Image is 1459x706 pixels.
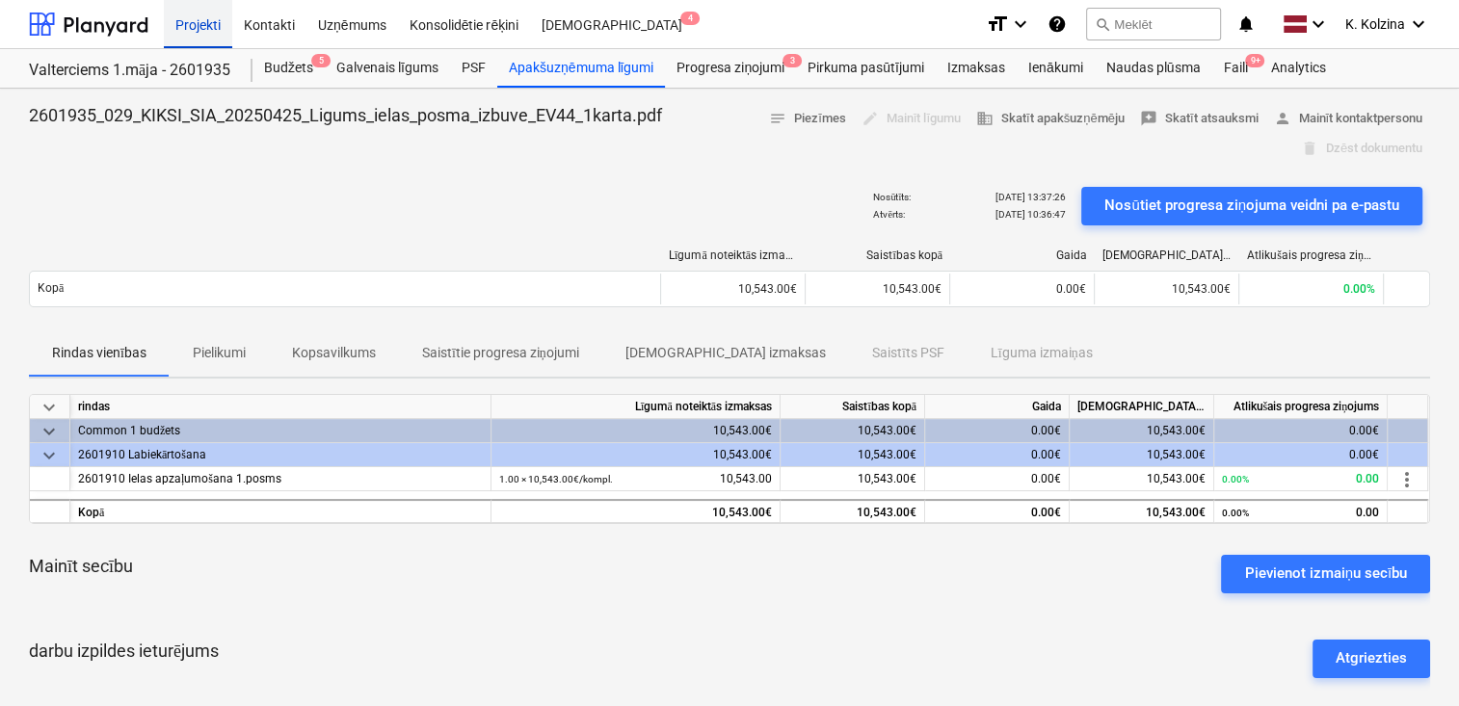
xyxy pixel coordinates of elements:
span: 0.00% [1343,282,1375,296]
div: 10,543.00 [499,467,772,491]
div: 10,543.00€ [1070,499,1214,523]
span: Skatīt apakšuzņēmēju [976,108,1125,130]
p: Rindas vienības [52,343,146,363]
div: Budžets [252,49,325,88]
div: Līgumā noteiktās izmaksas [491,395,781,419]
div: Atgriezties [1336,645,1407,670]
button: Mainīt kontaktpersonu [1265,104,1430,134]
p: darbu izpildes ieturējums [29,640,219,678]
div: Gaida [925,395,1070,419]
p: Pielikumi [193,343,246,363]
a: Progresa ziņojumi3 [665,49,796,88]
span: keyboard_arrow_down [38,443,61,466]
span: 3 [783,54,802,67]
div: 0.00€ [925,499,1070,523]
small: 0.00% [1222,508,1249,518]
i: keyboard_arrow_down [1407,13,1430,36]
div: 10,543.00€ [660,274,805,304]
p: Atvērts : [873,208,904,221]
div: 0.00€ [1214,419,1388,443]
i: format_size [986,13,1009,36]
span: 5 [311,54,331,67]
div: Nosūtiet progresa ziņojuma veidni pa e-pastu [1104,193,1399,218]
span: K. Kolzina [1345,16,1405,32]
div: Gaida [958,248,1087,262]
a: Pirkuma pasūtījumi [796,49,936,88]
p: 2601935_029_KIKSI_SIA_20250425_Ligums_ielas_posma_izbuve_EV44_1karta.pdf [29,104,662,127]
div: 10,543.00€ [781,443,925,467]
span: 9+ [1245,54,1264,67]
div: [DEMOGRAPHIC_DATA] izmaksas [1070,395,1214,419]
button: Atgriezties [1313,640,1430,678]
div: 10,543.00€ [781,419,925,443]
span: reviews [1140,110,1157,127]
div: 2601910 Labiekārtošana [78,443,483,467]
p: Kopsavilkums [292,343,376,363]
span: keyboard_arrow_down [38,419,61,442]
button: Meklēt [1086,8,1221,40]
p: Saistītie progresa ziņojumi [422,343,579,363]
div: 10,543.00€ [1070,419,1214,443]
a: Budžets5 [252,49,325,88]
i: keyboard_arrow_down [1307,13,1330,36]
button: Pievienot izmaiņu secību [1221,555,1430,593]
span: 0.00€ [1056,282,1086,296]
a: Naudas plūsma [1095,49,1212,88]
a: Analytics [1259,49,1337,88]
div: Līgumā noteiktās izmaksas [669,248,798,263]
button: Skatīt apakšuzņēmēju [968,104,1132,134]
span: 10,543.00€ [858,472,916,485]
div: Pievienot izmaiņu secību [1244,561,1407,586]
span: business [976,110,994,127]
p: Nosūtīts : [873,191,911,203]
iframe: Chat Widget [1363,614,1459,706]
a: Izmaksas [936,49,1017,88]
span: 10,543.00€ [1172,282,1231,296]
div: 10,543.00€ [781,499,925,523]
div: Valterciems 1.māja - 2601935 [29,61,229,81]
button: Piezīmes [761,104,854,134]
span: Skatīt atsauksmi [1140,108,1259,130]
div: Atlikušais progresa ziņojums [1247,248,1376,263]
a: PSF [450,49,497,88]
div: 0.00 [1222,467,1379,491]
p: Kopā [38,280,64,297]
div: Common 1 budžets [78,419,483,443]
div: 2601910 Ielas apzaļumošana 1.posms [78,467,483,491]
div: 0.00€ [1214,443,1388,467]
div: 10,543.00€ [1070,443,1214,467]
a: Apakšuzņēmuma līgumi [497,49,665,88]
a: Faili9+ [1211,49,1259,88]
div: Galvenais līgums [325,49,450,88]
a: Ienākumi [1017,49,1095,88]
span: more_vert [1395,467,1419,490]
div: Progresa ziņojumi [665,49,796,88]
div: 0.00€ [925,443,1070,467]
p: Mainīt secību [29,555,133,578]
span: keyboard_arrow_down [38,395,61,418]
span: 0.00€ [1031,472,1061,485]
span: Piezīmes [769,108,846,130]
div: rindas [70,395,491,419]
i: Zināšanu pamats [1048,13,1067,36]
div: Kopā [70,499,491,523]
div: 10,543.00€ [491,499,781,523]
div: 10,543.00€ [491,443,781,467]
span: 4 [680,12,700,25]
i: keyboard_arrow_down [1009,13,1032,36]
div: 0.00 [1222,501,1379,525]
div: [DEMOGRAPHIC_DATA] izmaksas [1102,248,1232,262]
div: Faili [1211,49,1259,88]
div: 0.00€ [925,419,1070,443]
span: 10,543.00€ [1147,472,1206,485]
span: person [1273,110,1290,127]
div: Saistības kopā [781,395,925,419]
div: Saistības kopā [813,248,942,263]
